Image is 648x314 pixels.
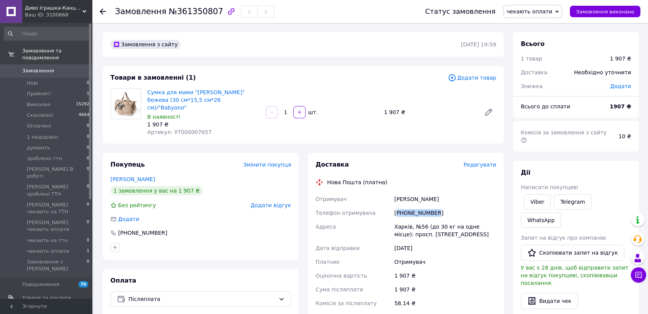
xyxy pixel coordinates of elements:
span: Оплачені [27,123,51,129]
span: 0 [87,183,89,197]
a: Telegram [554,194,591,209]
span: чекають оплати [507,8,552,15]
span: Платник [316,259,340,265]
span: Виконані [27,101,51,108]
span: Скасовані [27,112,53,119]
span: Повідомлення [22,281,59,288]
span: В наявності [147,114,180,120]
span: Артикул: УТ000007657 [147,129,212,135]
a: WhatsApp [521,213,561,228]
span: 0 [87,258,89,272]
div: 1 907 ₴ [393,269,498,283]
button: Скопіювати запит на відгук [521,245,624,261]
span: Товари в замовленні (1) [110,74,196,81]
button: Замовлення виконано [570,6,640,17]
span: Додати [118,216,139,222]
button: Чат з покупцем [631,267,646,283]
b: 1907 ₴ [610,103,631,110]
span: Нові [27,80,38,87]
span: 0 [87,237,89,244]
span: Прийняті [27,90,51,97]
span: 0 [87,80,89,87]
span: Адреса [316,224,336,230]
span: Комісія за замовлення з сайту [521,129,608,143]
span: Дії [521,169,530,176]
span: Замовлення [22,67,54,74]
span: Знижка [521,83,543,89]
span: Замовлення з [PERSON_NAME] [27,258,87,272]
span: 0 [87,144,89,151]
span: У вас є 28 днів, щоб відправити запит на відгук покупцеві, скопіювавши посилання. [521,265,628,286]
span: Диво Іграшка-Канцтовари [25,5,82,11]
span: 1 товар [521,56,542,62]
span: Дата відправки [316,245,360,251]
span: Замовлення [115,7,166,16]
div: 1 замовлення у вас на 1 907 ₴ [110,186,203,195]
div: [PHONE_NUMBER] [393,206,498,220]
span: 0 [87,134,89,141]
div: 1 907 ₴ [393,283,498,296]
a: [PERSON_NAME] [110,176,155,182]
button: Видати чек [521,293,578,309]
span: Комісія за післяплату [316,300,377,306]
span: зроблено ттн [27,155,62,162]
div: [PHONE_NUMBER] [117,229,168,237]
div: Отримувач [393,255,498,269]
span: Змінити покупця [243,162,291,168]
time: [DATE] 19:59 [461,41,496,47]
span: 0 [87,123,89,129]
span: 0 [87,201,89,215]
span: Телефон отримувача [316,210,375,216]
input: Пошук [4,27,90,41]
span: 0 [87,155,89,162]
span: 0 [87,219,89,233]
span: Доставка [521,69,547,75]
div: шт. [306,108,319,116]
span: Редагувати [464,162,496,168]
a: Редагувати [481,105,496,120]
div: 58.14 ₴ [393,296,498,310]
span: [PERSON_NAME] зроблені ТТН [27,183,87,197]
div: Замовлення з сайту [110,40,181,49]
span: Всього до сплати [521,103,570,110]
span: Додати [610,83,631,89]
span: 1 [87,248,89,255]
a: Сумка для мами "[PERSON_NAME]" бежева (30 см*15,5 см*26 см)/"Babyono" [147,89,245,111]
div: 1 907 ₴ [147,121,260,128]
span: 70 [79,281,88,288]
img: Сумка для мами "CARMEN" бежева (30 см*15,5 см*26 см)/"Babyono" [111,89,141,119]
span: 1 [87,90,89,97]
span: Оціночна вартість [316,273,367,279]
span: Написати покупцеві [521,184,578,190]
span: Додати товар [448,74,496,82]
span: Сума післяплати [316,286,363,293]
span: Товари та послуги [22,294,71,301]
span: [PERSON_NAME] чекають на ТТН [27,201,87,215]
span: Замовлення виконано [576,9,634,15]
span: [PERSON_NAME] чекають оплати [27,219,87,233]
div: Статус замовлення [425,8,496,15]
div: 1 907 ₴ [610,55,631,62]
div: [DATE] [393,241,498,255]
span: Покупець [110,161,145,168]
span: 4664 [79,112,89,119]
div: 1 907 ₴ [381,107,478,118]
span: Оплата [110,277,136,284]
span: 1 недодзвін [27,134,58,141]
span: №361350807 [169,7,223,16]
div: [PERSON_NAME] [393,192,498,206]
span: Отримувач [316,196,347,202]
div: Харків, №56 (до 30 кг на одне місце): просп. [STREET_ADDRESS] [393,220,498,241]
span: чекають на ттн [27,237,67,244]
span: Замовлення та повідомлення [22,47,92,61]
span: Додати відгук [251,202,291,208]
div: 10 ₴ [614,128,636,145]
a: Viber [524,194,551,209]
span: [PERSON_NAME] В роботі [27,166,87,180]
span: Післяплата [128,295,275,303]
span: думають [27,144,50,151]
span: Без рейтингу [118,202,156,208]
span: Доставка [316,161,349,168]
span: Всього [521,40,544,47]
div: Ваш ID: 3100868 [25,11,92,18]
